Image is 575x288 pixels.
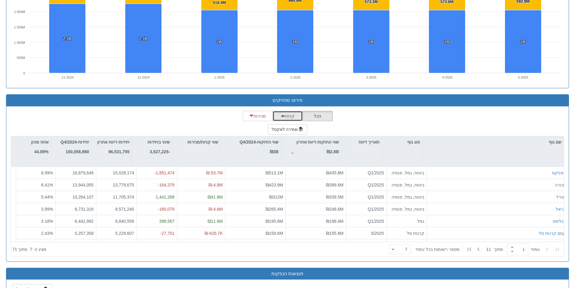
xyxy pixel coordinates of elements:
[139,230,174,236] div: -27,751
[23,71,25,75] text: 0
[389,194,424,200] div: ביטוח, גמל, פנסיה
[553,218,566,224] button: אנליסט
[342,136,382,148] div: תאריך דיווח
[266,170,283,175] span: ₪513.1M
[58,182,94,188] div: 13,944,055
[17,56,25,60] text: 500M
[520,40,525,44] tspan: 2B
[326,206,343,211] span: ₪248.6M
[209,182,223,187] span: ₪-4.8M
[139,206,174,212] div: -160,076
[349,194,384,200] div: Q1/2025
[148,139,170,145] p: שינוי ביחידות
[139,194,174,200] div: 1,441,268
[327,149,339,154] strong: ₪2.8B
[58,170,94,176] div: 16,879,648
[139,218,174,224] div: 398,567
[266,182,283,187] span: ₪423.9M
[349,170,384,176] div: Q1/2025
[99,218,134,224] div: 6,840,559
[369,40,374,44] tspan: 2B
[326,218,343,223] span: ₪198.4M
[58,206,94,212] div: 8,731,316
[18,206,53,212] div: 3.99 %
[531,246,540,252] span: ‏עמוד
[213,0,226,5] tspan: 518.4M
[389,218,424,224] div: גמל
[290,76,300,79] text: 2-2025
[349,218,384,224] div: Q1/2025
[108,149,129,154] strong: 96,531,755
[11,98,564,103] h3: פירוט מחזיקים
[556,206,566,212] button: הראל
[31,139,49,145] p: אחוז מהון
[139,182,174,188] div: -164,379
[99,182,134,188] div: 13,779,675
[65,149,89,154] strong: 100,058,980
[556,194,566,200] button: מגדל
[18,182,53,188] div: 6.41 %
[243,111,273,121] button: מכירות
[415,246,460,252] span: ‏מספר רשומות בכל עמוד
[268,124,308,134] button: שמירה לאקסל
[486,246,494,252] span: 11
[240,139,279,145] p: שווי החזקות-Q4/2024
[552,170,566,176] button: הפניקס
[217,40,222,44] tspan: 2B
[205,231,223,235] span: ₪-826.7K
[206,170,223,175] span: ₪-53.7M
[14,10,25,14] tspan: 2 000M
[296,139,339,145] p: שווי החזקות-דיווח אחרון
[14,41,25,44] tspan: 1 000M
[99,170,134,176] div: 15,028,174
[150,149,170,154] strong: -3,527,225
[349,182,384,188] div: Q1/2025
[61,139,89,145] p: יחידות-Q4/2024
[99,230,134,236] div: 5,229,607
[208,194,223,199] span: ₪41.8M
[273,111,303,121] button: קניות
[209,206,223,211] span: ₪-4.6M
[302,111,333,121] button: הכל
[270,149,279,154] strong: ₪3B
[173,136,221,148] div: שווי קניות/מכירות
[18,230,53,236] div: 2.43 %
[366,76,376,79] text: 3-2025
[266,218,283,223] span: ₪195.8M
[266,206,283,211] span: ₪265.4M
[99,206,134,212] div: 8,571,240
[382,136,422,148] div: סוג גוף
[97,139,129,145] p: יחידות-דיווח אחרון
[18,170,53,176] div: 6.99 %
[555,182,566,188] button: מנורה
[389,206,424,212] div: ביטוח, גמל, פנסיה
[539,230,566,236] button: קסם קרנות סל
[326,194,343,199] span: ₪339.5M
[12,243,46,256] div: ‏מציג 1 - 7 ‏ מתוך 71
[62,76,74,79] text: 11-2024
[137,76,149,79] text: 12-2024
[518,76,528,79] text: 5-2025
[58,218,94,224] div: 6,441,992
[208,218,223,223] span: ₪11.6M
[387,243,563,256] div: ‏ מתוך
[18,218,53,224] div: 3.18 %
[269,194,283,199] span: ₪312M
[389,170,424,176] div: ביטוח, גמל, פנסיה
[34,149,49,154] strong: 44.89%
[63,36,71,41] tspan: 2.3B
[58,230,94,236] div: 5,257,358
[326,170,343,175] span: ₪435.8M
[58,194,94,200] div: 10,264,107
[139,170,174,176] div: -1,851,474
[389,230,424,236] div: קרנות סל
[389,182,424,188] div: ביטוח, גמל, פנסיה
[139,36,147,41] tspan: 2.3B
[99,194,134,200] div: 11,705,374
[349,230,384,236] div: 5/2025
